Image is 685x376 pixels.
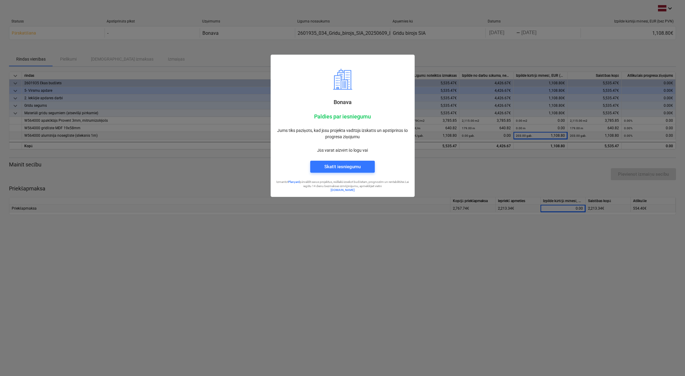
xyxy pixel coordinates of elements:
p: Izmantot pārvaldīt savus projektus, reāllaikā izsekot budžetam, prognozēm un rentabilitātei. Lai ... [276,180,410,188]
a: Planyard [288,180,300,184]
p: Jūs varat aizvērt šo logu vai [276,147,410,154]
p: Paldies par iesniegumu [276,113,410,120]
p: Jums tiks paziņots, kad jūsu projekta vadītājs izskatīs un apstiprinās šo progresa ziņojumu [276,127,410,140]
button: Skatīt iesniegumu [310,161,375,173]
a: [DOMAIN_NAME] [331,188,355,192]
div: Skatīt iesniegumu [324,163,361,171]
p: Bonava [276,99,410,106]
